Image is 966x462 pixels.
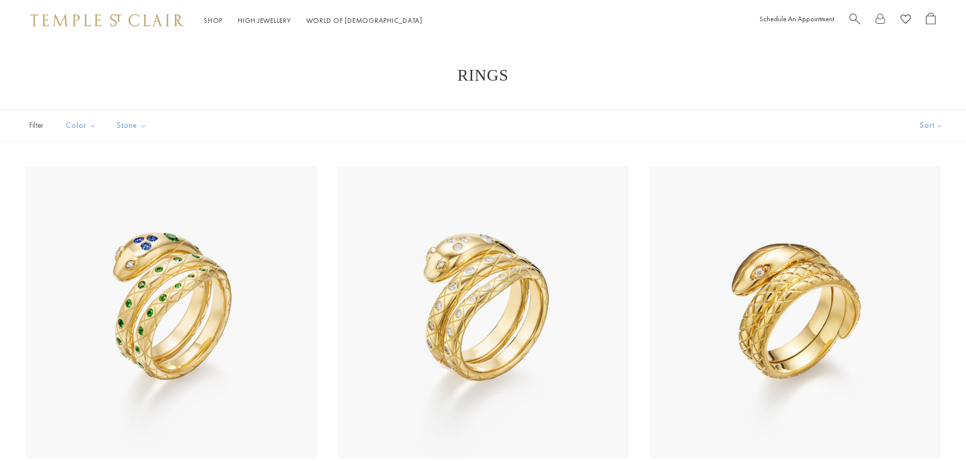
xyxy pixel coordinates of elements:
[337,167,629,458] img: R31835-SERPENT
[25,167,317,458] a: R36135-SRPBSTGR36135-SRPBSTG
[112,119,155,132] span: Stone
[61,119,104,132] span: Color
[649,167,941,458] a: 18K Double Serpent Ring18K Double Serpent Ring
[25,167,317,458] img: R36135-SRPBSTG
[204,16,223,25] a: ShopShop
[926,13,936,28] a: Open Shopping Bag
[306,16,422,25] a: World of [DEMOGRAPHIC_DATA]World of [DEMOGRAPHIC_DATA]
[915,414,956,452] iframe: Gorgias live chat messenger
[760,14,834,23] a: Schedule An Appointment
[649,167,941,458] img: 18K Double Serpent Ring
[41,66,925,84] h1: Rings
[58,114,104,137] button: Color
[109,114,155,137] button: Stone
[238,16,291,25] a: High JewelleryHigh Jewellery
[849,13,860,28] a: Search
[30,14,184,26] img: Temple St. Clair
[337,167,629,458] a: R31835-SERPENTR31835-SERPENT
[897,110,966,141] button: Show sort by
[901,13,911,28] a: View Wishlist
[204,14,422,27] nav: Main navigation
